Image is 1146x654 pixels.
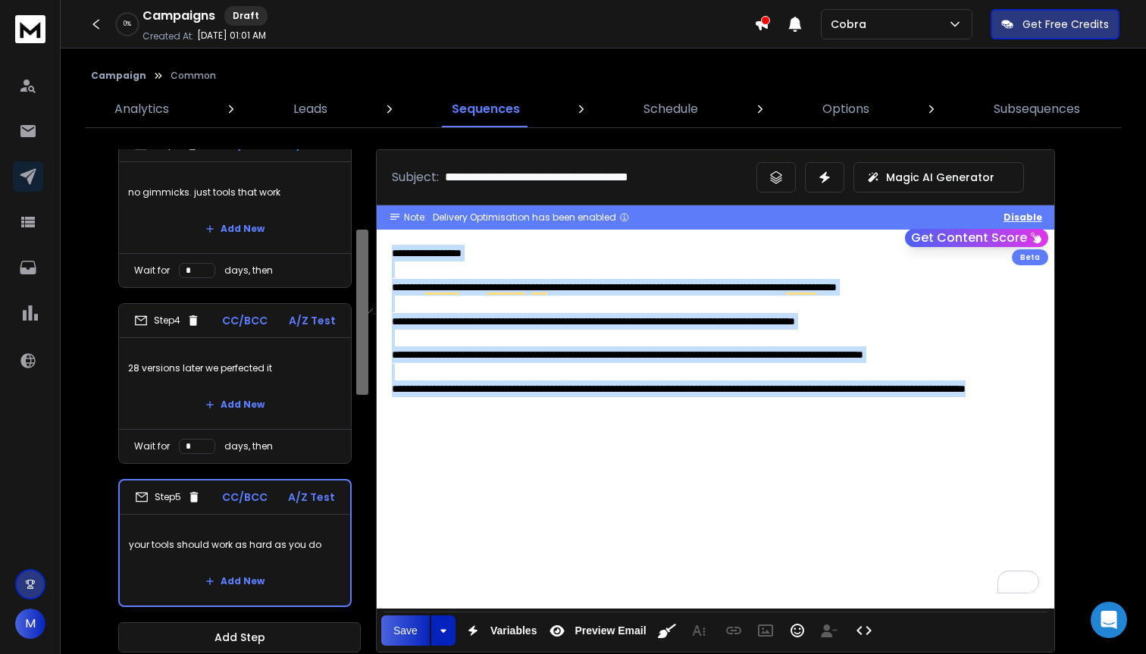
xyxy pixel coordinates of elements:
[571,624,649,637] span: Preview Email
[1091,602,1127,638] div: Open Intercom Messenger
[905,229,1048,247] button: Get Content Score
[91,70,146,82] button: Campaign
[142,30,194,42] p: Created At:
[193,390,277,420] button: Add New
[118,479,352,607] li: Step5CC/BCCA/Z Testyour tools should work as hard as you doAdd New
[129,524,341,566] p: your tools should work as hard as you do
[994,100,1080,118] p: Subsequences
[459,615,540,646] button: Variables
[193,566,277,596] button: Add New
[886,170,994,185] p: Magic AI Generator
[487,624,540,637] span: Variables
[114,100,169,118] p: Analytics
[822,100,869,118] p: Options
[853,162,1024,192] button: Magic AI Generator
[634,91,707,127] a: Schedule
[543,615,649,646] button: Preview Email
[452,100,520,118] p: Sequences
[288,490,335,505] p: A/Z Test
[15,15,45,43] img: logo
[751,615,780,646] button: Insert Image (⌘P)
[404,211,427,224] span: Note:
[224,440,273,452] p: days, then
[719,615,748,646] button: Insert Link (⌘K)
[377,230,1054,609] div: To enrich screen reader interactions, please activate Accessibility in Grammarly extension settings
[222,490,268,505] p: CC/BCC
[134,440,170,452] p: Wait for
[124,20,131,29] p: 0 %
[831,17,872,32] p: Cobra
[118,303,352,464] li: Step4CC/BCCA/Z Test28 versions later we perfected itAdd NewWait fordays, then
[197,30,266,42] p: [DATE] 01:01 AM
[381,615,430,646] button: Save
[118,127,352,288] li: Step3CC/BCCA/Z Testno gimmicks. just tools that workAdd NewWait fordays, then
[985,91,1089,127] a: Subsequences
[284,91,337,127] a: Leads
[653,615,681,646] button: Clean HTML
[193,214,277,244] button: Add New
[289,313,336,328] p: A/Z Test
[224,6,268,26] div: Draft
[433,211,630,224] div: Delivery Optimisation has been enabled
[443,91,529,127] a: Sequences
[392,168,439,186] p: Subject:
[850,615,878,646] button: Code View
[643,100,698,118] p: Schedule
[118,622,361,652] button: Add Step
[128,171,342,214] p: no gimmicks. just tools that work
[171,70,216,82] p: Common
[813,91,878,127] a: Options
[1004,211,1042,224] button: Disable
[783,615,812,646] button: Emoticons
[293,100,327,118] p: Leads
[128,347,342,390] p: 28 versions later we perfected it
[684,615,713,646] button: More Text
[134,314,200,327] div: Step 4
[15,609,45,639] button: M
[105,91,178,127] a: Analytics
[142,7,215,25] h1: Campaigns
[135,490,201,504] div: Step 5
[1022,17,1109,32] p: Get Free Credits
[991,9,1119,39] button: Get Free Credits
[222,313,268,328] p: CC/BCC
[815,615,844,646] button: Insert Unsubscribe Link
[224,264,273,277] p: days, then
[134,264,170,277] p: Wait for
[1012,249,1048,265] div: Beta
